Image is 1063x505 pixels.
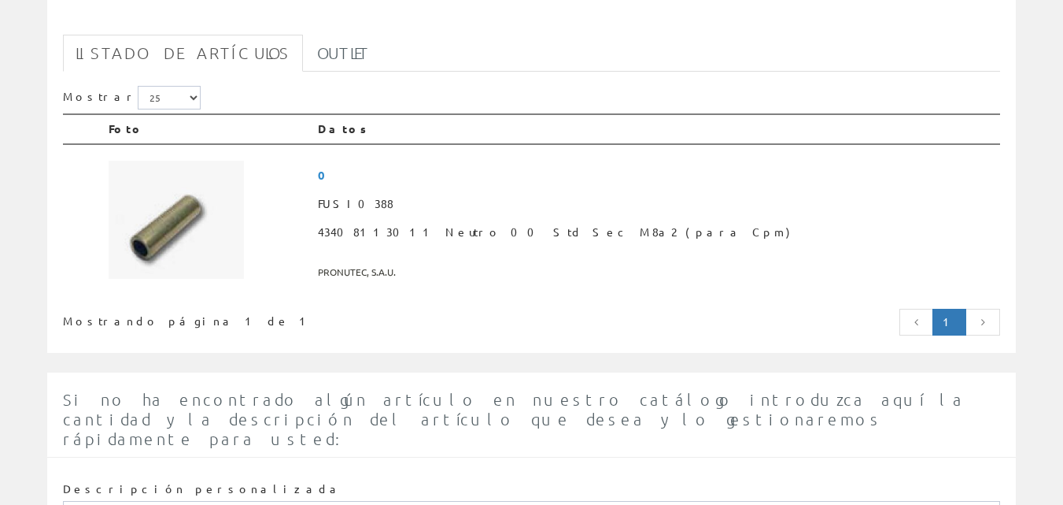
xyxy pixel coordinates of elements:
span: 0 [318,161,994,190]
a: Listado de artículos [63,35,303,72]
span: Si no ha encontrado algún artículo en nuestro catálogo introduzca aquí la cantidad y la descripci... [63,390,965,448]
select: Mostrar [138,86,201,110]
div: Mostrando página 1 de 1 [63,307,440,329]
label: Mostrar [63,86,201,110]
a: Página actual [932,309,966,336]
a: Página siguiente [965,309,1000,336]
th: Datos [312,114,1000,144]
span: PRONUTEC, S.A.U. [318,259,994,285]
img: Foto artículo 43408113011 Neutro 00 Std Sec M8a2 (para Cpm) (171.53110047847x150) [109,161,244,279]
label: Descripción personalizada [63,481,342,497]
a: Outlet [305,35,382,72]
a: Página anterior [899,309,934,336]
th: Foto [102,114,312,144]
span: FUSI0388 [318,190,994,218]
span: 43408113011 Neutro 00 Std Sec M8a2 (para Cpm) [318,218,994,247]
